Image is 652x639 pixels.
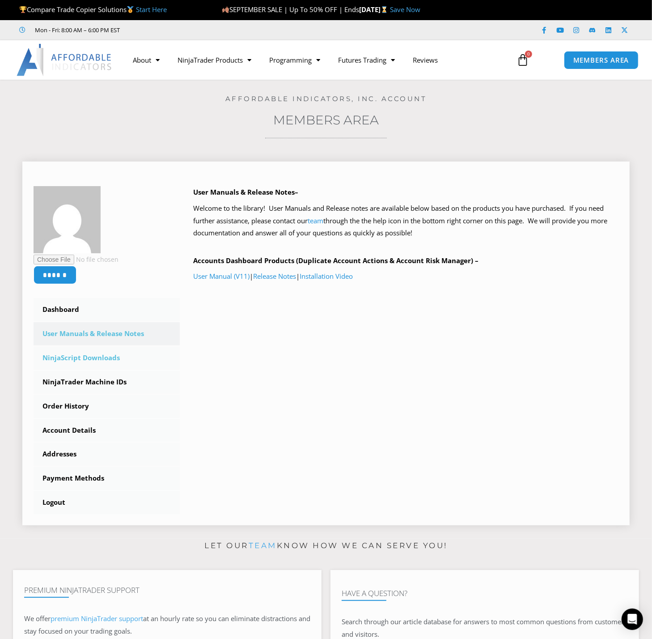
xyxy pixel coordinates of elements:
a: NinjaScript Downloads [34,346,180,370]
h4: Have A Question? [342,589,628,598]
a: 0 [503,47,542,73]
span: at an hourly rate so you can eliminate distractions and stay focused on your trading goals. [24,614,310,635]
a: MEMBERS AREA [564,51,639,69]
a: Save Now [390,5,420,14]
a: Programming [260,50,329,70]
a: team [249,541,277,550]
a: Installation Video [300,272,353,281]
a: Start Here [136,5,167,14]
a: Release Notes [253,272,296,281]
a: Members Area [273,112,379,128]
b: User Manuals & Release Notes– [193,187,298,196]
nav: Account pages [34,298,180,514]
img: LogoAI | Affordable Indicators – NinjaTrader [17,44,113,76]
a: User Manual (V11) [193,272,250,281]
nav: Menu [124,50,508,70]
a: NinjaTrader Machine IDs [34,371,180,394]
img: ⌛ [381,6,388,13]
img: 🍂 [222,6,229,13]
a: Order History [34,395,180,418]
a: About [124,50,169,70]
span: Compare Trade Copier Solutions [19,5,167,14]
iframe: Customer reviews powered by Trustpilot [133,26,267,34]
a: User Manuals & Release Notes [34,322,180,345]
span: MEMBERS AREA [573,57,629,64]
a: Reviews [404,50,447,70]
a: team [308,216,323,225]
a: Affordable Indicators, Inc. Account [225,94,427,103]
span: SEPTEMBER SALE | Up To 50% OFF | Ends [222,5,359,14]
img: 🥇 [127,6,134,13]
strong: [DATE] [359,5,390,14]
div: Open Intercom Messenger [622,609,643,630]
p: | | [193,270,618,283]
p: Let our know how we can serve you! [13,539,639,553]
span: 0 [525,51,532,58]
a: Addresses [34,443,180,466]
img: 🏆 [20,6,26,13]
a: Dashboard [34,298,180,321]
a: Account Details [34,419,180,442]
p: Welcome to the library! User Manuals and Release notes are available below based on the products ... [193,202,618,240]
span: Mon - Fri: 8:00 AM – 6:00 PM EST [33,25,120,35]
b: Accounts Dashboard Products (Duplicate Account Actions & Account Risk Manager) – [193,256,478,265]
a: Futures Trading [329,50,404,70]
a: NinjaTrader Products [169,50,260,70]
a: Logout [34,491,180,514]
span: We offer [24,614,51,623]
img: d8ee4f6858432fa19efcea2ff92ba8010a19880e6e7c03ed19c37cde9751b6ac [34,186,101,253]
a: Payment Methods [34,467,180,490]
a: premium NinjaTrader support [51,614,143,623]
h4: Premium NinjaTrader Support [24,586,310,595]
